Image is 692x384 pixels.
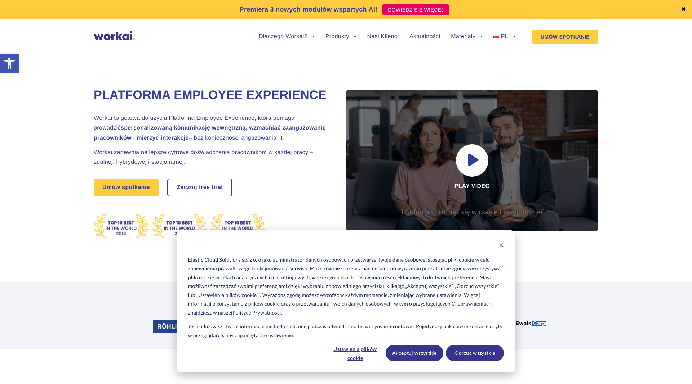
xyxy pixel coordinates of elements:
a: Umów spotkanie [94,179,159,196]
button: Ustawienia plików cookie [328,345,383,361]
div: Cookie banner [177,230,515,372]
a: Materiały [451,34,483,40]
a: DOWIEDZ SIĘ WIĘCEJ [382,4,449,15]
div: Play video [346,90,598,231]
a: Dlaczego Workai? [259,34,315,40]
button: Dismiss cookie banner [499,241,504,250]
p: Jeśli odmówisz, Twoje informacje nie będą śledzone podczas odwiedzania tej witryny internetowej. ... [188,322,504,340]
a: Zacznij free trial [168,179,231,196]
h2: Workai to gotowa do użycia Platforma Employee Experience, która pomaga prowadzić – bez koniecznoś... [94,113,328,143]
h2: Workai zapewnia najlepsze cyfrowe doświadczenia pracownikom w każdej pracy – zdalnej, hybrydowej ... [94,148,328,167]
h1: Platforma Employee Experience [94,87,328,104]
a: UMÓW SPOTKANIE [532,30,598,44]
a: Produkty [325,34,356,40]
p: Elastic Cloud Solutions sp. z o. o jako administrator danych osobowych przetwarza Twoje dane osob... [188,256,504,317]
p: Premiera 3 nowych modułów wspartych AI! [240,5,378,14]
strong: spersonalizowaną komunikację wewnętrzną, wzmacniać zaangażowanie pracowników i mierzyć interakcje [94,125,326,141]
span: PL [501,33,508,40]
button: Odrzuć wszystkie [446,345,504,361]
a: Aktualności [409,34,440,40]
a: ✖ [681,7,686,13]
a: Polityce Prywatności. [232,308,282,317]
h2: Już ponad 100 innowacyjnych korporacji zaufało Workai [146,298,546,307]
button: Akceptuj wszystkie [386,345,444,361]
a: Nasi Klienci [367,34,398,40]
